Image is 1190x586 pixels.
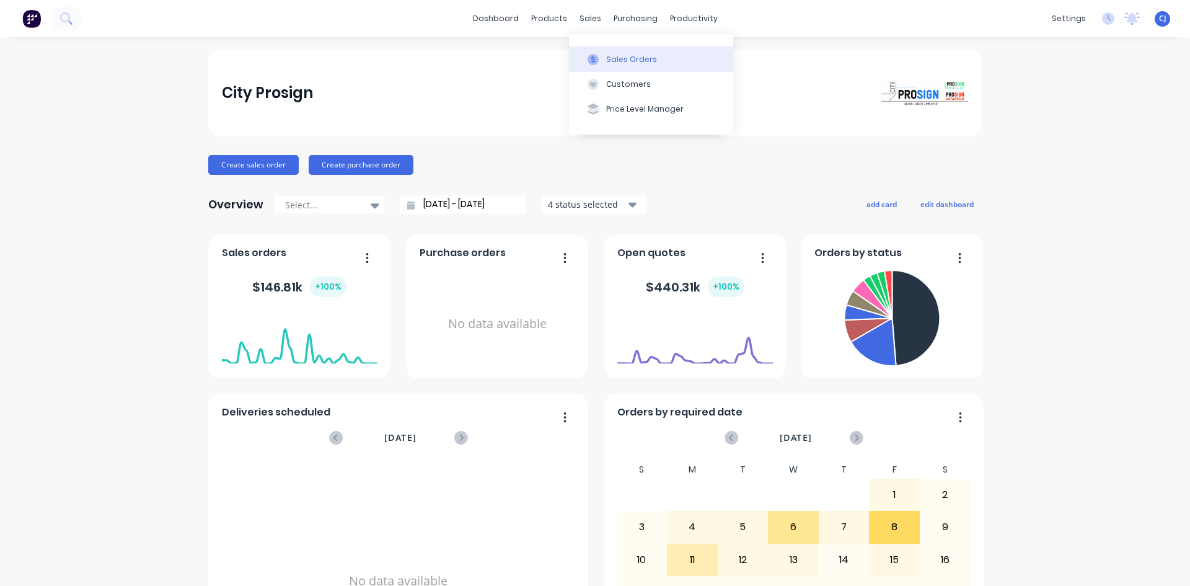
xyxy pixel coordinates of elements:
[1159,13,1166,24] span: CJ
[222,405,330,420] span: Deliveries scheduled
[664,9,724,28] div: productivity
[708,277,744,297] div: + 100 %
[606,104,684,115] div: Price Level Manager
[646,277,744,297] div: $ 440.31k
[208,155,299,175] button: Create sales order
[606,79,651,90] div: Customers
[617,246,685,260] span: Open quotes
[920,512,970,543] div: 9
[420,265,575,383] div: No data available
[814,246,902,260] span: Orders by status
[222,81,313,105] div: City Prosign
[769,544,818,575] div: 13
[718,512,768,543] div: 5
[617,461,668,479] div: S
[920,479,970,510] div: 2
[881,81,968,105] img: City Prosign
[617,512,667,543] div: 3
[668,512,717,543] div: 4
[870,512,919,543] div: 8
[667,461,718,479] div: M
[384,431,416,445] span: [DATE]
[819,512,869,543] div: 7
[769,512,818,543] div: 6
[718,544,768,575] div: 12
[870,479,919,510] div: 1
[718,461,769,479] div: T
[1046,9,1092,28] div: settings
[310,277,346,297] div: + 100 %
[869,461,920,479] div: F
[467,9,525,28] a: dashboard
[420,246,506,260] span: Purchase orders
[858,196,905,212] button: add card
[870,544,919,575] div: 15
[573,9,607,28] div: sales
[912,196,982,212] button: edit dashboard
[606,54,657,65] div: Sales Orders
[780,431,812,445] span: [DATE]
[607,9,664,28] div: purchasing
[819,544,869,575] div: 14
[569,97,733,122] button: Price Level Manager
[208,192,263,217] div: Overview
[22,9,41,28] img: Factory
[548,198,626,211] div: 4 status selected
[569,72,733,97] button: Customers
[309,155,413,175] button: Create purchase order
[525,9,573,28] div: products
[252,277,346,297] div: $ 146.81k
[668,544,717,575] div: 11
[920,461,971,479] div: S
[617,544,667,575] div: 10
[569,47,733,71] button: Sales Orders
[920,544,970,575] div: 16
[541,195,646,214] button: 4 status selected
[222,246,286,260] span: Sales orders
[819,461,870,479] div: T
[768,461,819,479] div: W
